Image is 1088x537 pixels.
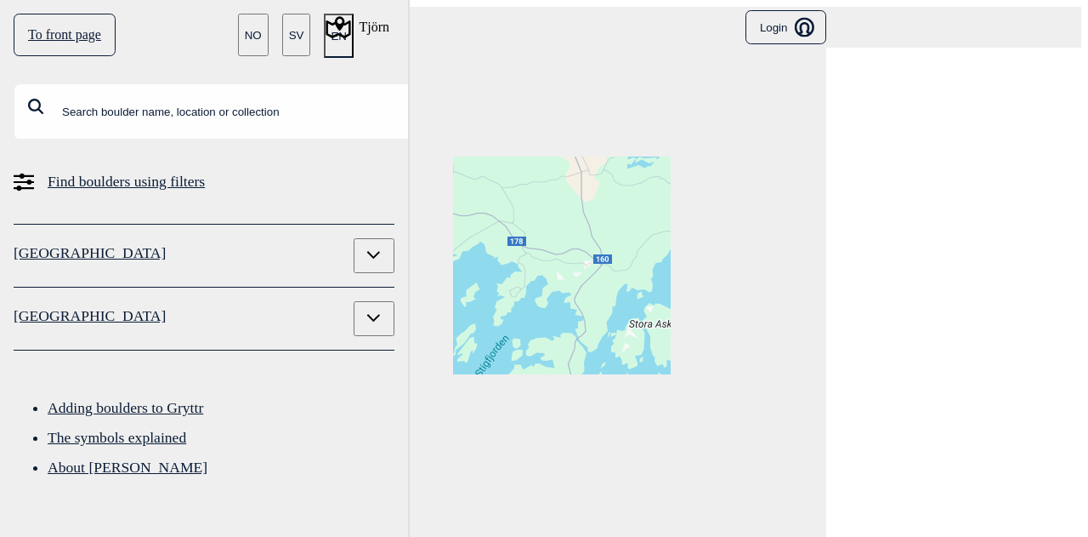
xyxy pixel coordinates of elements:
[745,10,826,44] button: Login
[238,14,269,56] button: NO
[48,459,207,476] a: About [PERSON_NAME]
[14,167,394,197] a: Find boulders using filters
[14,238,354,273] a: [GEOGRAPHIC_DATA]
[14,14,116,56] a: To front page
[48,167,205,197] span: Find boulders using filters
[48,399,203,416] a: Adding boulders to Gryttr
[14,83,462,140] input: Search boulder name, location or collection
[262,71,827,95] div: Filter
[14,301,354,336] a: [GEOGRAPHIC_DATA]
[48,429,186,446] a: The symbols explained
[328,17,389,37] div: Tjörn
